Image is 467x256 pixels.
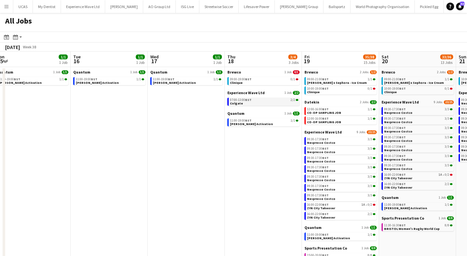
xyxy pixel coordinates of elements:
span: 09:00-21:00 [307,78,329,81]
div: Quantum1 Job1/111:00-19:00BST1/1[PERSON_NAME] Activation [382,195,454,216]
a: Quantum1 Job1/1 [73,70,145,74]
span: 9 Jobs [357,130,365,134]
span: BST [399,86,406,91]
span: ZYN City Takeover [307,215,335,220]
span: 12:00-16:00 [307,108,329,111]
span: 1 Job [362,246,369,250]
span: Colgate [230,101,243,105]
span: BST [399,172,406,177]
span: 32 [460,2,464,6]
a: 11:00-19:00BST1/1[PERSON_NAME] Activation [230,118,298,126]
span: 3/3 [445,108,449,111]
span: 09:30-17:30 [307,156,329,160]
div: Brewco1 Job0/109:00-19:00BST0/1Clinique [227,70,300,90]
span: BST [322,202,329,207]
span: ZYN City Takeover [384,185,412,190]
a: Quantum1 Job1/1 [382,195,454,200]
div: 1 Job [136,60,144,65]
span: 09:30-17:30 [384,154,406,158]
span: BST [322,77,329,81]
span: BST [399,116,406,121]
span: Nespresso Costco [307,187,335,192]
a: Sports Presentation Co1 Job8/8 [304,246,377,251]
span: Clinique [384,90,397,94]
span: BST [322,146,329,151]
span: Nespresso Costco [307,169,335,173]
span: 1 Job [53,70,60,74]
a: 16:00-22:00BST1A•0/2ZYN City Takeover [307,202,375,210]
span: 2/2 [368,212,372,216]
span: Thu [227,54,235,60]
span: Estée Lauder x Sephora - Ice Cream [307,81,367,85]
span: 8/8 [445,224,449,227]
span: 1 Job [284,70,292,74]
span: 17 [149,57,159,65]
a: Datekin2 Jobs2/2 [304,100,377,104]
span: 1/1 [450,78,452,80]
a: 09:30-17:30BST3/3Nespresso Costco [384,116,452,124]
span: 1/2 [370,70,377,74]
span: CO-OP SAMPLING JOB [307,120,341,124]
span: Quantum [150,70,167,74]
span: 1/1 [370,226,377,230]
button: UCAS [13,0,33,13]
span: 1/1 [216,70,223,74]
span: 2 Jobs [437,70,446,74]
span: 1 Job [362,226,369,230]
span: 11:30-16:30 [384,224,406,227]
span: 1/1 [373,108,375,110]
a: 16:00-22:00BST1A•0/2ZYN City Takeover [384,172,452,180]
span: BST [399,107,406,111]
span: 19 [303,57,310,65]
span: 0/1 [368,87,372,90]
span: 35/38 [363,54,376,59]
span: 09:00-21:00 [384,78,406,81]
span: 12:00-16:00 [307,117,329,120]
span: 8/8 [370,246,377,250]
span: 0/1 [293,70,300,74]
span: 07:00-13:00 [230,98,252,102]
span: Experience Wave Ltd [304,130,342,134]
span: 1/1 [214,78,218,81]
button: AO Group Ltd [143,0,176,13]
div: Datekin2 Jobs2/212:00-16:00BST1/1CO-OP SAMPLING JOB12:00-16:00BST1/1CO-OP SAMPLING JOB [304,100,377,130]
span: BST [399,135,406,139]
span: BST [399,77,406,81]
span: 1/1 [139,70,145,74]
span: 1 Job [130,70,137,74]
span: 3/3 [368,194,372,197]
div: 3 Jobs [289,60,299,65]
span: BRISTOL Women's Rugby World Cup [384,227,440,231]
span: 1 Job [207,70,214,74]
span: 09:30-17:30 [384,164,406,167]
span: 1A [439,173,442,176]
span: BST [245,98,252,102]
span: 3/3 [445,126,449,130]
span: 3/3 [368,166,372,169]
span: Quantum [227,111,244,116]
a: Experience Wave Ltd1 Job2/2 [227,90,300,95]
span: 1/1 [445,78,449,81]
button: Streetwise Soccer [199,0,239,13]
div: • [384,173,452,176]
span: Sat [382,54,389,60]
a: 10:00-19:00BST0/1Clinique [307,86,375,94]
div: Experience Wave Ltd9 Jobs23/2509:30-17:30BST3/3Nespresso Costco09:30-17:30BST3/3Nespresso Costco0... [304,130,377,225]
div: 1 Job [59,60,67,65]
span: Nespresso Costco [384,148,412,152]
span: Nespresso Costco [307,178,335,182]
div: 13 Jobs [441,60,453,65]
a: 09:30-17:30BST3/3Nespresso Costco [384,135,452,143]
div: Brewco2 Jobs1/209:00-21:00BST1/1[PERSON_NAME] x Sephora - Ice Cream10:00-19:00BST0/1Clinique [304,70,377,100]
span: BST [322,212,329,216]
span: 0/1 [373,88,375,90]
span: 09:30-17:30 [307,194,329,197]
a: 09:30-17:30BST3/3Nespresso Costco [384,107,452,114]
span: 3/3 [445,145,449,148]
span: Fri [304,54,310,60]
span: BST [322,174,329,179]
a: Brewco2 Jobs1/2 [382,70,454,74]
a: 11:00-19:00BST1/1[PERSON_NAME] Activation [153,77,221,84]
span: Nespresso Costco [307,141,335,145]
span: 09:30-17:30 [384,108,406,111]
